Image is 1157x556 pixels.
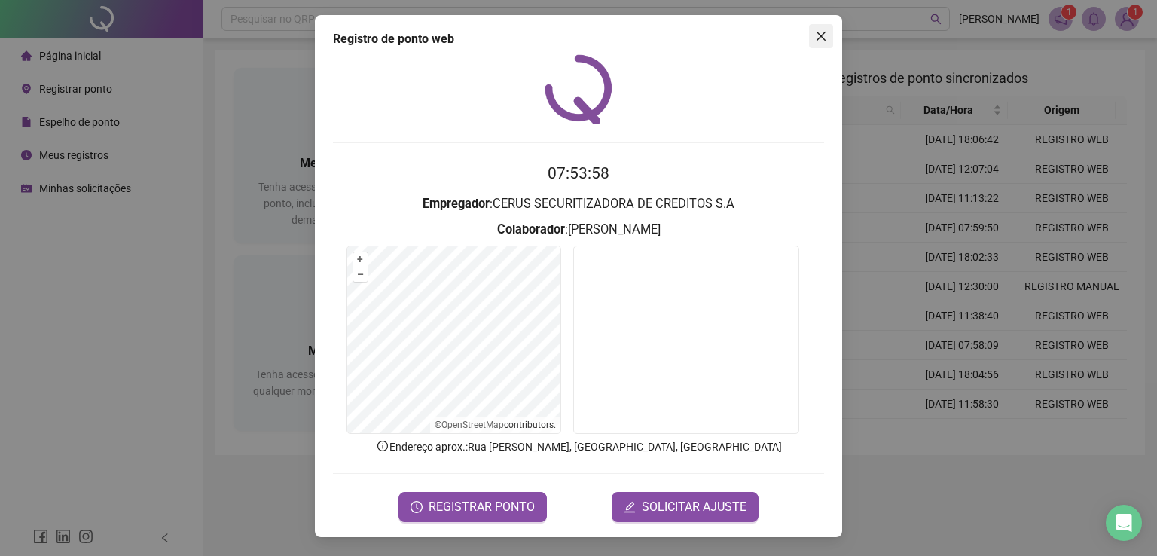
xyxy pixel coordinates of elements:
button: + [353,252,368,267]
span: edit [624,501,636,513]
p: Endereço aprox. : Rua [PERSON_NAME], [GEOGRAPHIC_DATA], [GEOGRAPHIC_DATA] [333,438,824,455]
strong: Empregador [423,197,490,211]
button: editSOLICITAR AJUSTE [612,492,759,522]
span: REGISTRAR PONTO [429,498,535,516]
div: Open Intercom Messenger [1106,505,1142,541]
strong: Colaborador [497,222,565,237]
time: 07:53:58 [548,164,609,182]
li: © contributors. [435,420,556,430]
a: OpenStreetMap [441,420,504,430]
h3: : [PERSON_NAME] [333,220,824,240]
h3: : CERUS SECURITIZADORA DE CREDITOS S.A [333,194,824,214]
span: SOLICITAR AJUSTE [642,498,746,516]
span: info-circle [376,439,389,453]
span: close [815,30,827,42]
span: clock-circle [411,501,423,513]
button: Close [809,24,833,48]
img: QRPoint [545,54,612,124]
button: REGISTRAR PONTO [398,492,547,522]
button: – [353,267,368,282]
div: Registro de ponto web [333,30,824,48]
